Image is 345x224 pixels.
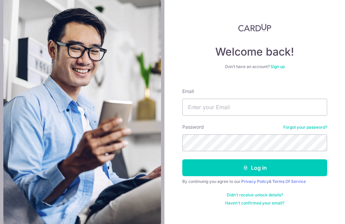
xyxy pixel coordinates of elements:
[182,179,327,184] div: By continuing you agree to our &
[225,200,284,206] a: Haven't confirmed your email?
[182,64,327,69] div: Don’t have an account?
[272,179,306,184] a: Terms Of Service
[241,179,269,184] a: Privacy Policy
[238,24,271,32] img: CardUp Logo
[227,192,283,198] a: Didn't receive unlock details?
[182,88,194,95] label: Email
[283,125,327,130] a: Forgot your password?
[271,64,285,69] a: Sign up
[182,45,327,59] h4: Welcome back!
[182,99,327,116] input: Enter your Email
[182,159,327,176] button: Log in
[182,124,204,130] label: Password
